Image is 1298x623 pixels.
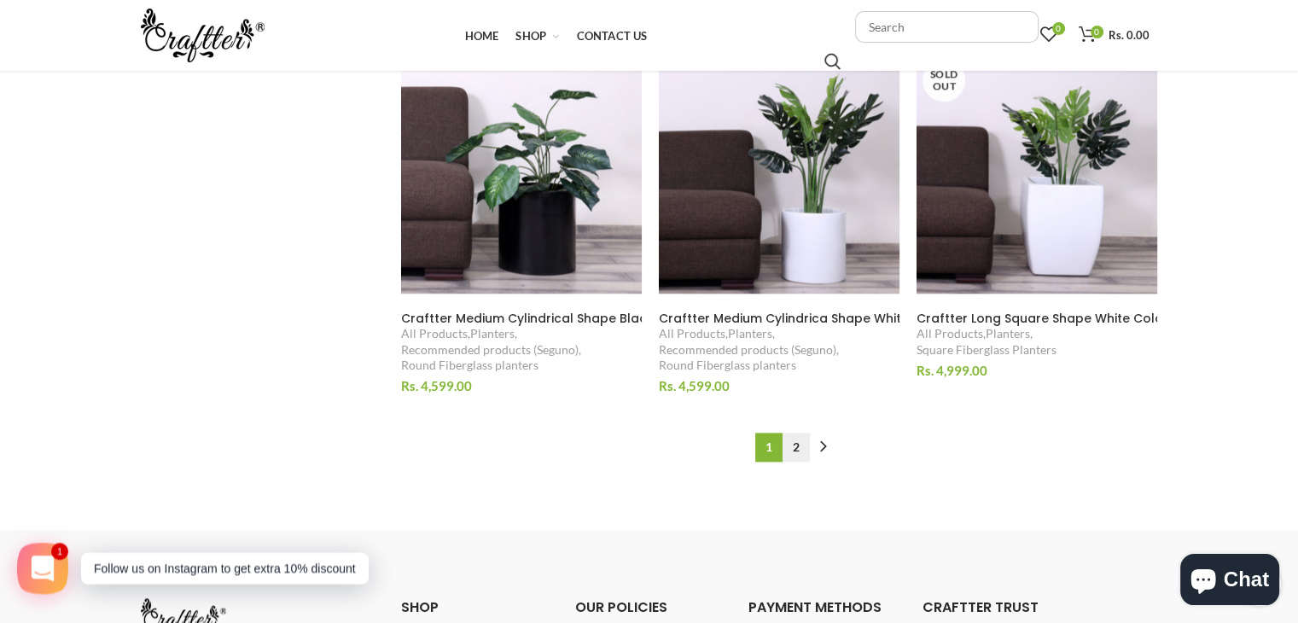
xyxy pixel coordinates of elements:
input: Search [855,11,1039,43]
span: Payment Methods [748,597,882,617]
div: , , [917,326,1157,357]
a: 0 [1032,18,1066,52]
div: , , , [659,326,899,373]
a: All Products [917,326,983,341]
a: 0 Rs. 0.00 [1070,18,1158,52]
a: Shop [507,19,568,53]
span: Rs. 4,599.00 [401,378,472,393]
span: 0 [1052,22,1065,35]
span: Rs. 4,599.00 [659,378,730,393]
span: Contact Us [577,29,648,43]
span: Craftter Trust [923,597,1039,617]
a: Round Fiberglass planters [659,358,796,373]
span: 1 [55,547,64,556]
span: 0 [1091,26,1103,38]
span: OUR POLICIES [575,597,667,617]
a: Craftter Medium Cylindrical Shape Black Color Fiberglass Planters (Gamla) Decorative Pots Light W... [401,311,642,326]
a: Square Fiberglass Planters [917,342,1056,358]
a: 2 [783,433,810,462]
a: Craftter Medium Cylindrica Shape White Color Fiberglass Planters (Gamla) Decorative Pots Light We... [659,311,899,326]
a: All Products [659,326,725,341]
span: Sold Out [923,59,965,102]
a: Round Fiberglass planters [401,358,538,373]
a: Craftter Long Square Shape White Color Fiberglass Planters (Gamla) Decorative Pots Light Weight -... [917,311,1157,326]
a: Contact Us [568,19,656,53]
a: Planters [728,326,772,341]
a: Planters [470,326,515,341]
a: Recommended products (Seguno) [401,342,579,358]
a: Home [456,19,507,53]
span: SHOP [401,597,439,617]
a: Planters [986,326,1030,341]
a: → [810,433,837,462]
a: All Products [401,326,468,341]
span: 1 [755,433,783,462]
span: Rs. 0.00 [1109,28,1150,42]
inbox-online-store-chat: Shopify online store chat [1175,554,1284,609]
a: Recommended products (Seguno) [659,342,836,358]
span: Rs. 4,999.00 [917,363,987,378]
span: Home [464,29,498,43]
input: Search [824,53,841,70]
div: , , , [401,326,642,373]
span: Shop [515,29,546,43]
